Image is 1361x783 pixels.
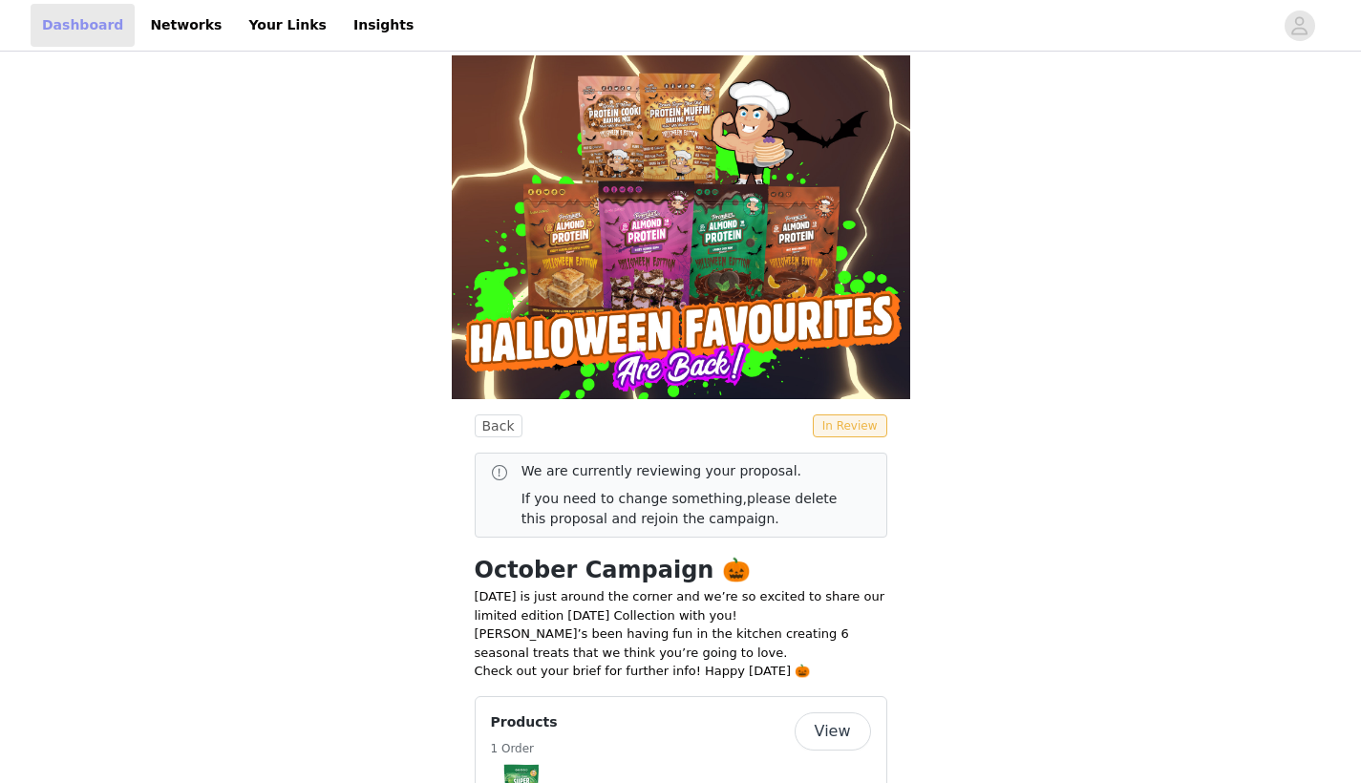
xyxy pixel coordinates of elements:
a: Your Links [237,4,338,47]
a: Dashboard [31,4,135,47]
button: Back [475,414,522,437]
span: In Review [813,414,887,437]
a: Insights [342,4,425,47]
button: View [795,712,871,751]
h5: 1 Order [491,740,558,757]
h4: Products [491,712,558,732]
h1: October Campaign 🎃 [475,553,887,587]
div: avatar [1290,11,1308,41]
span: [PERSON_NAME]’s been having fun in the kitchen creating 6 seasonal treats that we think you’re go... [475,626,849,660]
p: If you need to change something, [521,489,856,529]
img: campaign image [452,55,910,399]
span: Check out your brief for further info! Happy [DATE] 🎃 [475,664,811,678]
a: Networks [138,4,233,47]
span: [DATE] is just around the corner and we’re so excited to share our limited edition [DATE] Collect... [475,589,884,623]
p: We are currently reviewing your proposal. [521,461,856,481]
